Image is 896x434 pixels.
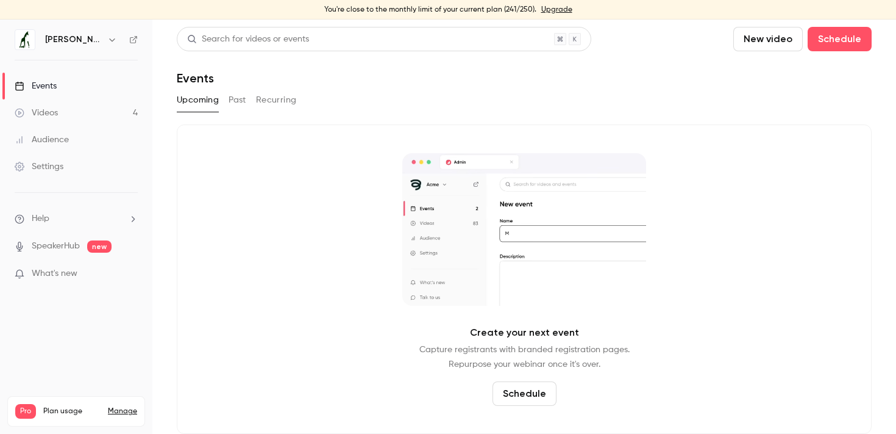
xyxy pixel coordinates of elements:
button: Upcoming [177,90,219,110]
h1: Events [177,71,214,85]
div: Search for videos or events [187,33,309,46]
span: Help [32,212,49,225]
h6: [PERSON_NAME] von [PERSON_NAME] IMPACT [45,34,102,46]
a: Upgrade [541,5,572,15]
p: Capture registrants with branded registration pages. Repurpose your webinar once it's over. [419,342,630,372]
button: New video [733,27,803,51]
button: Schedule [808,27,872,51]
button: Recurring [256,90,297,110]
p: Create your next event [470,325,579,340]
a: SpeakerHub [32,240,80,253]
div: Videos [15,107,58,119]
button: Past [229,90,246,110]
div: Audience [15,134,69,146]
li: help-dropdown-opener [15,212,138,225]
span: new [87,241,112,253]
span: What's new [32,267,77,280]
button: Schedule [492,382,556,406]
span: Pro [15,404,36,419]
a: Manage [108,407,137,416]
span: Plan usage [43,407,101,416]
div: Events [15,80,57,92]
img: Jung von Matt IMPACT [15,30,35,49]
div: Settings [15,161,63,173]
